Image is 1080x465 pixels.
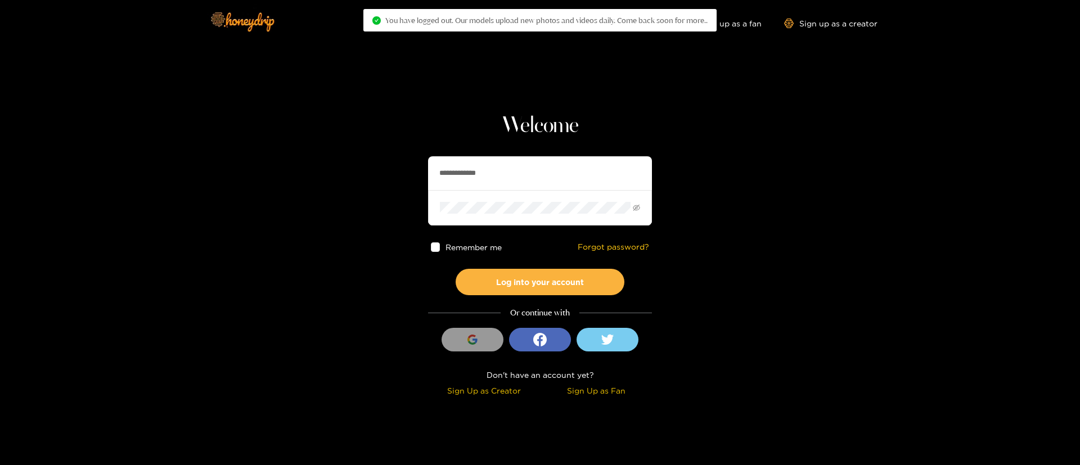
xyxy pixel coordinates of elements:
button: Log into your account [456,269,624,295]
a: Sign up as a fan [685,19,762,28]
h1: Welcome [428,112,652,139]
div: Don't have an account yet? [428,368,652,381]
div: Or continue with [428,306,652,319]
span: eye-invisible [633,204,640,211]
span: You have logged out. Our models upload new photos and videos daily. Come back soon for more.. [385,16,708,25]
div: Sign Up as Creator [431,384,537,397]
span: check-circle [372,16,381,25]
div: Sign Up as Fan [543,384,649,397]
a: Sign up as a creator [784,19,877,28]
span: Remember me [446,243,502,251]
a: Forgot password? [578,242,649,252]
